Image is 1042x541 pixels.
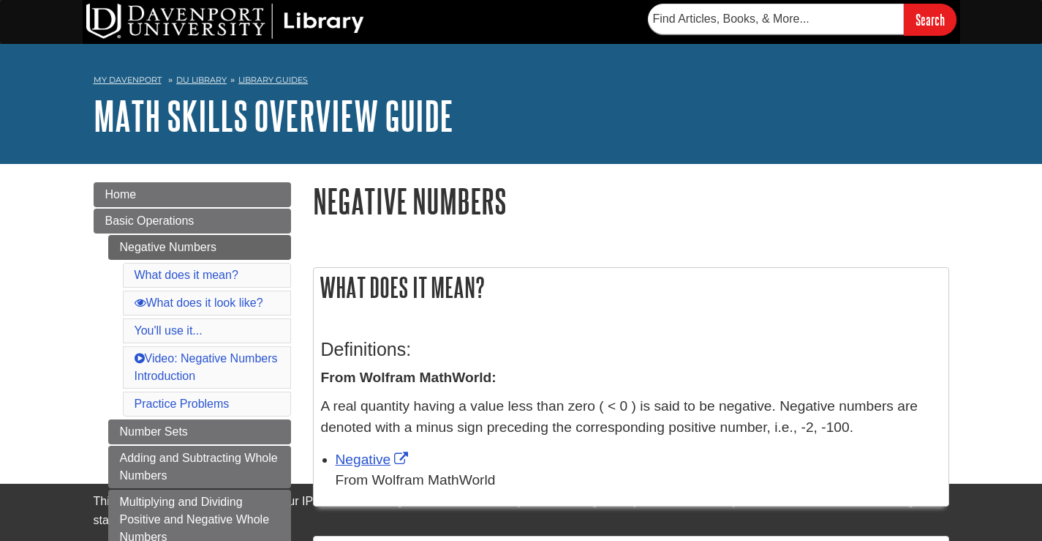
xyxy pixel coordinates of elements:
[321,370,497,385] strong: From Wolfram MathWorld:
[108,419,291,444] a: Number Sets
[176,75,227,85] a: DU Library
[321,396,941,439] p: A real quantity having a value less than zero ( < 0 ) is said to be negative. Negative numbers ar...
[904,4,956,35] input: Search
[321,339,941,360] h3: Definitions:
[135,324,203,337] a: You'll use it...
[238,75,308,85] a: Library Guides
[86,4,364,39] img: DU Library
[648,4,904,34] input: Find Articles, Books, & More...
[336,470,941,491] div: From Wolfram MathWorld
[648,4,956,35] form: Searches DU Library's articles, books, and more
[94,70,949,94] nav: breadcrumb
[314,268,948,307] h2: What does it mean?
[336,452,412,467] a: Link opens in new window
[105,214,195,227] span: Basic Operations
[108,235,291,260] a: Negative Numbers
[105,188,137,201] span: Home
[135,269,238,281] a: What does it mean?
[108,446,291,488] a: Adding and Subtracting Whole Numbers
[94,74,162,86] a: My Davenport
[135,296,263,309] a: What does it look like?
[94,93,453,138] a: Math Skills Overview Guide
[313,182,949,220] h1: Negative Numbers
[94,209,291,234] a: Basic Operations
[94,182,291,207] a: Home
[135,352,278,382] a: Video: Negative Numbers Introduction
[135,398,230,410] a: Practice Problems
